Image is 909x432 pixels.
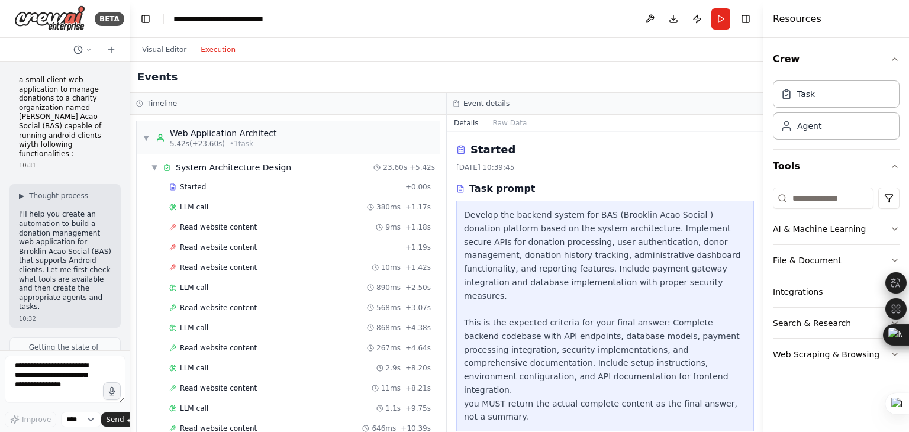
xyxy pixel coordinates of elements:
span: ▶ [19,191,24,201]
span: Send [106,415,124,424]
p: a small client web application to manage donations to a charity organization named [PERSON_NAME] ... [19,76,111,159]
div: 10:31 [19,161,111,170]
span: + 8.20s [405,363,431,373]
div: Develop the backend system for BAS (Brooklin Acao Social ) donation platform based on the system ... [464,208,746,424]
span: ▼ [151,163,158,172]
div: Crew [773,76,900,149]
p: I'll help you create an automation to build a donation management web application for Brroklin Ac... [19,210,111,312]
span: LLM call [180,363,208,373]
span: Read website content [180,383,257,393]
span: 1.1s [386,404,401,413]
h3: Task prompt [469,182,536,196]
span: ▼ [143,133,150,143]
span: 380ms [376,202,401,212]
span: 9ms [385,223,401,232]
button: Visual Editor [135,43,194,57]
span: + 3.07s [405,303,431,312]
div: Agent [797,120,821,132]
span: LLM call [180,404,208,413]
div: 10:32 [19,314,111,323]
button: Details [447,115,486,131]
button: Crew [773,43,900,76]
span: LLM call [180,283,208,292]
span: Read website content [180,303,257,312]
span: + 1.42s [405,263,431,272]
button: Click to speak your automation idea [103,382,121,400]
span: 10ms [381,263,401,272]
span: Thought process [29,191,88,201]
span: Read website content [180,223,257,232]
button: Execution [194,43,243,57]
span: + 0.00s [405,182,431,192]
button: Send [101,412,138,427]
span: Read website content [180,263,257,272]
nav: breadcrumb [173,13,263,25]
button: Search & Research [773,308,900,338]
span: • 1 task [230,139,253,149]
button: Start a new chat [102,43,121,57]
button: Raw Data [486,115,534,131]
div: [DATE] 10:39:45 [456,163,754,172]
span: + 5.42s [410,163,435,172]
span: Started [180,182,206,192]
div: System Architecture Design [176,162,291,173]
span: LLM call [180,323,208,333]
span: Improve [22,415,51,424]
span: 23.60s [383,163,407,172]
span: 568ms [376,303,401,312]
h4: Resources [773,12,821,26]
span: Getting the state of the automation [29,343,111,362]
span: + 8.21s [405,383,431,393]
span: 890ms [376,283,401,292]
h2: Started [470,141,515,158]
h3: Event details [463,99,510,108]
button: Hide left sidebar [137,11,154,27]
button: AI & Machine Learning [773,214,900,244]
button: Improve [5,412,56,427]
h3: Timeline [147,99,177,108]
span: Read website content [180,343,257,353]
span: + 2.50s [405,283,431,292]
button: Integrations [773,276,900,307]
span: LLM call [180,202,208,212]
span: + 1.17s [405,202,431,212]
div: BETA [95,12,124,26]
button: Hide right sidebar [737,11,754,27]
button: Web Scraping & Browsing [773,339,900,370]
h2: Events [137,69,178,85]
button: File & Document [773,245,900,276]
div: Web Application Architect [170,127,276,139]
span: Read website content [180,243,257,252]
img: Logo [14,5,85,32]
button: Tools [773,150,900,183]
span: + 1.19s [405,243,431,252]
div: Tools [773,183,900,380]
button: ▶Thought process [19,191,88,201]
span: + 4.64s [405,343,431,353]
span: 267ms [376,343,401,353]
div: Task [797,88,815,100]
span: 11ms [381,383,401,393]
span: + 1.18s [405,223,431,232]
span: + 4.38s [405,323,431,333]
span: 2.9s [386,363,401,373]
span: 5.42s (+23.60s) [170,139,225,149]
button: Switch to previous chat [69,43,97,57]
span: + 9.75s [405,404,431,413]
span: 868ms [376,323,401,333]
